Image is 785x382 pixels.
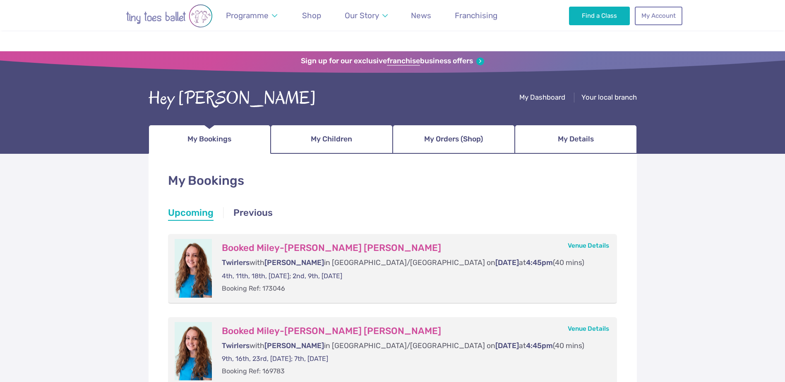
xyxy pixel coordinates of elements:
p: Booking Ref: 169783 [222,367,601,376]
strong: franchise [387,57,420,66]
img: tiny toes ballet [103,4,235,28]
span: Franchising [455,11,497,20]
h3: Booked Miley-[PERSON_NAME] [PERSON_NAME] [222,242,601,254]
p: 4th, 11th, 18th, [DATE]; 2nd, 9th, [DATE] [222,272,601,281]
a: My Children [271,125,393,154]
a: Venue Details [568,242,609,249]
span: [PERSON_NAME] [264,258,324,267]
a: Shop [298,6,325,25]
a: Previous [233,206,273,221]
a: Sign up for our exclusivefranchisebusiness offers [301,57,484,66]
span: Twirlers [222,258,250,267]
p: with in [GEOGRAPHIC_DATA]/[GEOGRAPHIC_DATA] on at (40 mins) [222,258,601,268]
span: [DATE] [495,258,519,267]
h1: My Bookings [168,172,617,190]
a: Our Story [341,6,391,25]
span: My Orders (Shop) [424,132,483,146]
span: 4:45pm [526,341,553,350]
span: Programme [226,11,269,20]
a: News [407,6,435,25]
span: My Bookings [187,132,231,146]
span: News [411,11,431,20]
span: Shop [302,11,321,20]
a: My Account [635,7,682,25]
a: Your local branch [581,93,637,103]
a: My Dashboard [519,93,565,103]
a: Franchising [451,6,502,25]
a: My Details [515,125,637,154]
a: My Bookings [149,125,271,154]
span: Your local branch [581,93,637,101]
p: Booking Ref: 173046 [222,284,601,293]
span: [DATE] [495,341,519,350]
a: My Orders (Shop) [393,125,515,154]
a: Find a Class [569,7,630,25]
span: My Children [311,132,352,146]
p: 9th, 16th, 23rd, [DATE]; 7th, [DATE] [222,354,601,363]
div: Hey [PERSON_NAME] [149,86,316,111]
span: My Dashboard [519,93,565,101]
h3: Booked Miley-[PERSON_NAME] [PERSON_NAME] [222,325,601,337]
a: Programme [222,6,281,25]
a: Venue Details [568,325,609,332]
p: with in [GEOGRAPHIC_DATA]/[GEOGRAPHIC_DATA] on at (40 mins) [222,341,601,351]
span: [PERSON_NAME] [264,341,324,350]
span: 4:45pm [526,258,553,267]
span: Twirlers [222,341,250,350]
span: Our Story [345,11,379,20]
span: My Details [558,132,594,146]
